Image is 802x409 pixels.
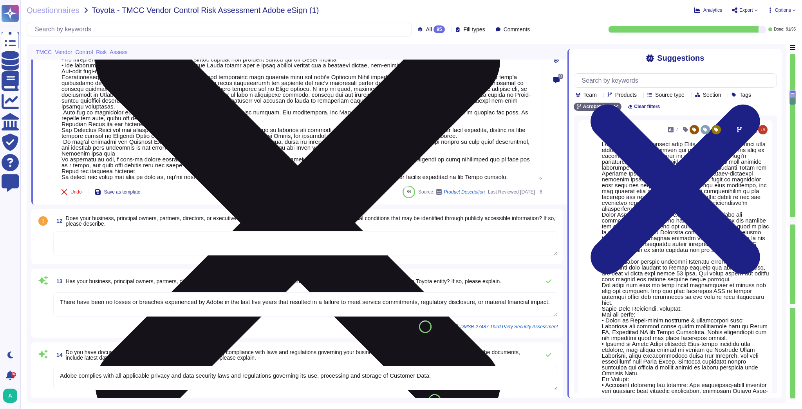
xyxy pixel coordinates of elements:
span: All [426,27,432,32]
span: 0 [558,74,563,79]
span: Comments [504,27,530,32]
span: 14 [53,352,63,358]
span: Options [775,8,791,13]
button: Analytics [694,7,722,13]
img: user [758,125,768,134]
textarea: Adobe complies with all applicable privacy and data security laws and regulations governing its u... [53,366,558,390]
div: 95 [434,25,445,33]
span: 6 [538,190,542,194]
span: Analytics [703,8,722,13]
div: 9+ [11,372,16,377]
span: Fill types [463,27,485,32]
span: 86 [423,324,428,329]
span: 91 / 95 [786,27,796,31]
span: TMCC_Vendor_Control_Risk_Assess [36,49,127,55]
textarea: There have been no losses or breaches experienced by Adobe in the last five years that resulted i... [53,292,558,317]
span: 84 [406,190,411,194]
button: user [2,387,23,404]
span: 13 [53,279,63,284]
span: 12 [53,218,63,224]
span: Done: [774,27,784,31]
input: Search by keywords [31,22,412,36]
span: Toyota - TMCC Vendor Control Risk Assessment Adobe eSign (1) [92,6,319,14]
input: Search by keywords [578,74,777,87]
span: Questionnaires [27,6,79,14]
span: Export [739,8,753,13]
img: user [3,389,17,403]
